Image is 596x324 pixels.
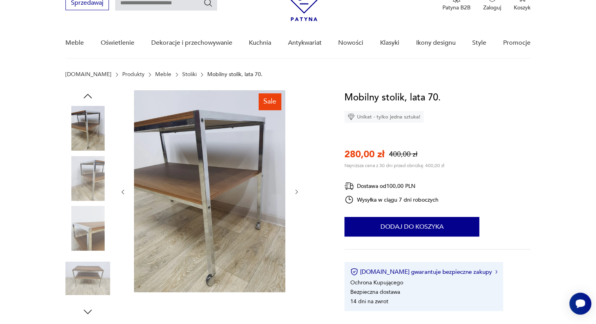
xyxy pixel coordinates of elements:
img: Zdjęcie produktu Mobilny stolik, lata 70. [65,256,110,301]
iframe: Smartsupp widget button [569,293,591,315]
a: Style [472,28,486,58]
p: 400,00 zł [389,149,417,159]
button: Dodaj do koszyka [344,217,479,237]
a: Sprzedawaj [65,1,109,6]
img: Zdjęcie produktu Mobilny stolik, lata 70. [134,90,285,292]
a: Ikony designu [416,28,455,58]
img: Ikona dostawy [344,181,354,191]
img: Ikona certyfikatu [350,268,358,276]
a: Nowości [338,28,363,58]
p: Patyna B2B [442,4,471,11]
img: Zdjęcie produktu Mobilny stolik, lata 70. [65,156,110,201]
p: Mobilny stolik, lata 70. [207,71,263,78]
p: Koszyk [514,4,531,11]
a: Meble [155,71,171,78]
button: [DOMAIN_NAME] gwarantuje bezpieczne zakupy [350,268,497,276]
li: Bezpieczna dostawa [350,288,400,296]
img: Ikona diamentu [348,113,355,120]
a: [DOMAIN_NAME] [65,71,111,78]
div: Sale [259,93,281,110]
a: Antykwariat [288,28,322,58]
a: Klasyki [380,28,399,58]
a: Dekoracje i przechowywanie [151,28,232,58]
img: Zdjęcie produktu Mobilny stolik, lata 70. [65,106,110,151]
img: Ikona strzałki w prawo [495,270,498,274]
li: 14 dni na zwrot [350,298,388,305]
a: Meble [65,28,84,58]
p: 280,00 zł [344,148,384,161]
a: Produkty [122,71,145,78]
div: Dostawa od 100,00 PLN [344,181,438,191]
a: Promocje [503,28,531,58]
h1: Mobilny stolik, lata 70. [344,90,441,105]
a: Kuchnia [249,28,271,58]
a: Oświetlenie [101,28,134,58]
p: Zaloguj [483,4,501,11]
div: Unikat - tylko jedna sztuka! [344,111,424,123]
li: Ochrona Kupującego [350,279,403,286]
a: Stoliki [182,71,197,78]
p: Najniższa cena z 30 dni przed obniżką: 400,00 zł [344,162,444,169]
img: Zdjęcie produktu Mobilny stolik, lata 70. [65,206,110,251]
div: Wysyłka w ciągu 7 dni roboczych [344,195,438,204]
